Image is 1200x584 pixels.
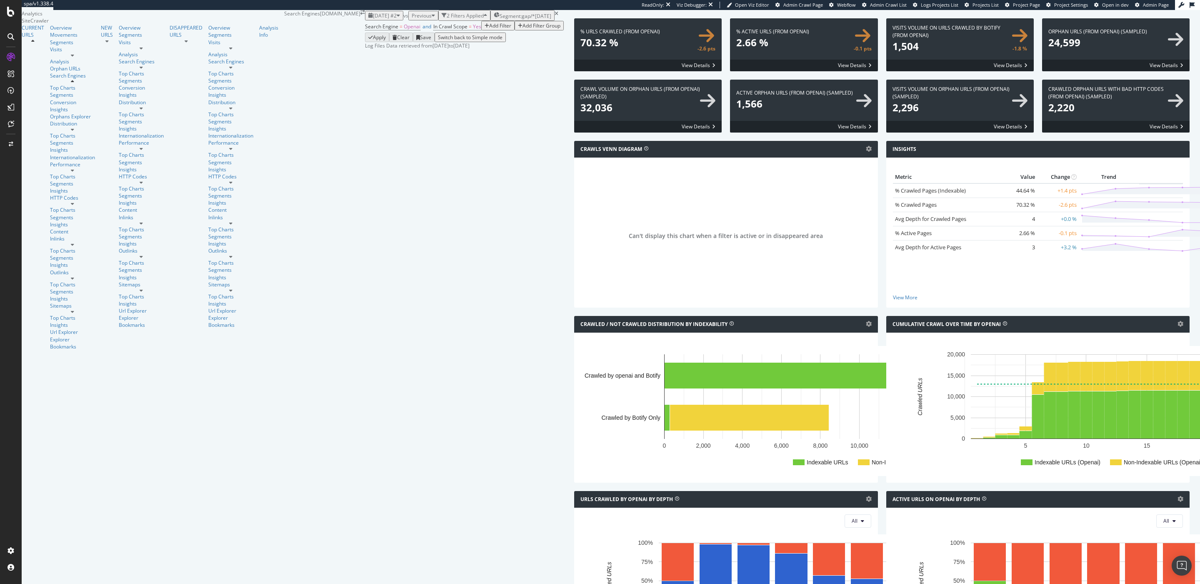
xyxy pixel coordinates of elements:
[119,99,164,106] a: Distribution
[208,132,253,139] a: Internationalization
[1143,2,1169,8] span: Admin Page
[119,91,164,98] a: Insights
[50,113,95,120] a: Orphans Explorer
[50,180,95,187] div: Segments
[50,72,95,79] div: Search Engines
[1054,2,1088,8] span: Project Settings
[119,314,164,328] div: Explorer Bookmarks
[50,24,95,31] a: Overview
[259,24,278,38] div: Analysis Info
[50,39,95,46] a: Segments
[22,17,284,24] div: SiteCrawler
[775,2,823,8] a: Admin Crawl Page
[447,12,484,19] div: 2 Filters Applied
[50,328,95,336] a: Url Explorer
[50,106,95,113] div: Insights
[845,514,871,528] button: All
[50,91,95,98] a: Segments
[119,173,164,180] div: HTTP Codes
[119,166,164,173] a: Insights
[119,84,164,91] div: Conversion
[119,274,164,281] div: Insights
[119,151,164,158] a: Top Charts
[642,2,664,8] div: ReadOnly:
[50,261,95,268] a: Insights
[365,11,403,20] button: [DATE] #2
[119,24,164,31] a: Overview
[119,247,164,254] a: Outlinks
[119,159,164,166] div: Segments
[119,266,164,273] a: Segments
[50,295,95,302] a: Insights
[50,254,95,261] a: Segments
[119,70,164,77] div: Top Charts
[208,293,253,300] a: Top Charts
[208,185,253,192] div: Top Charts
[119,185,164,192] a: Top Charts
[50,58,95,65] a: Analysis
[208,233,253,240] div: Segments
[365,23,398,30] span: Search Engine
[50,84,95,91] div: Top Charts
[119,281,164,288] a: Sitemaps
[469,23,472,30] span: =
[119,31,164,38] div: Segments
[866,496,872,502] i: Options
[119,111,164,118] a: Top Charts
[208,214,253,221] div: Inlinks
[408,11,438,20] button: Previous
[101,24,113,38] a: NEW URLS
[119,233,164,240] a: Segments
[50,314,95,321] a: Top Charts
[473,23,481,30] span: Yes
[119,139,164,146] a: Performance
[50,321,95,328] div: Insights
[829,2,856,8] a: Webflow
[1005,2,1040,8] a: Project Page
[50,65,95,72] a: Orphan URLs
[50,99,95,106] a: Conversion
[895,201,937,208] a: % Crawled Pages
[921,2,958,8] span: Logs Projects List
[208,240,253,247] div: Insights
[50,336,95,350] a: Explorer Bookmarks
[50,120,95,127] div: Distribution
[208,307,253,314] div: Url Explorer
[438,34,502,41] div: Switch back to Simple mode
[119,125,164,132] div: Insights
[208,226,253,233] div: Top Charts
[50,235,95,242] a: Inlinks
[422,23,431,30] span: and
[50,161,95,168] div: Performance
[208,166,253,173] a: Insights
[208,259,253,266] a: Top Charts
[208,206,253,213] a: Content
[965,2,999,8] a: Projects List
[208,84,253,91] div: Conversion
[389,33,413,42] button: Clear
[119,58,164,65] a: Search Engines
[208,199,253,206] a: Insights
[50,288,95,295] a: Segments
[522,22,560,29] div: Add Filter Group
[208,91,253,98] div: Insights
[50,146,95,153] a: Insights
[50,132,95,139] a: Top Charts
[119,192,164,199] a: Segments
